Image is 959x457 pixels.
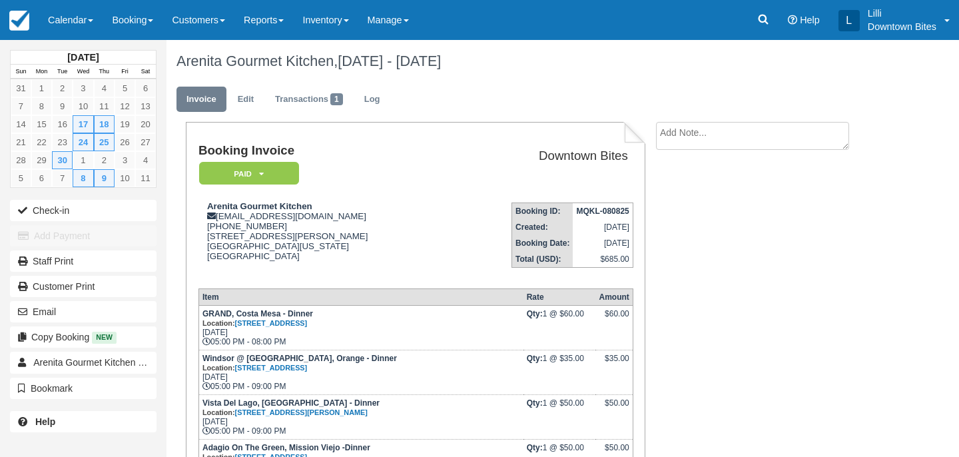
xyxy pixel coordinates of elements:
small: Location: [202,364,307,372]
th: Sun [11,65,31,79]
td: $685.00 [573,251,633,268]
div: $60.00 [599,309,629,329]
a: 13 [135,97,156,115]
h1: Booking Invoice [198,144,452,158]
button: Add Payment [10,225,157,246]
a: 15 [31,115,52,133]
i: Help [788,15,797,25]
th: Fri [115,65,135,79]
div: L [838,10,860,31]
button: Check-in [10,200,157,221]
a: 6 [31,169,52,187]
p: Lilli [868,7,936,20]
th: Item [198,288,523,305]
a: Staff Print [10,250,157,272]
th: Tue [52,65,73,79]
strong: Arenita Gourmet Kitchen [207,201,312,211]
td: [DATE] 05:00 PM - 09:00 PM [198,394,523,439]
strong: MQKL-080825 [576,207,629,216]
h1: Arenita Gourmet Kitchen, [176,53,876,69]
a: 23 [52,133,73,151]
th: Total (USD): [512,251,573,268]
span: 111 [138,357,159,369]
a: [STREET_ADDRESS] [235,319,308,327]
a: 11 [135,169,156,187]
a: 5 [11,169,31,187]
span: 1 [330,93,343,105]
a: [STREET_ADDRESS] [235,364,308,372]
a: Help [10,411,157,432]
span: Arenita Gourmet Kitchen [33,357,135,368]
a: Log [354,87,390,113]
a: 12 [115,97,135,115]
em: Paid [199,162,299,185]
button: Email [10,301,157,322]
strong: Qty [527,354,543,363]
a: 4 [135,151,156,169]
a: [STREET_ADDRESS][PERSON_NAME] [235,408,368,416]
a: 6 [135,79,156,97]
a: 26 [115,133,135,151]
a: Paid [198,161,294,186]
td: 1 @ $60.00 [523,305,596,350]
td: [DATE] [573,235,633,251]
th: Mon [31,65,52,79]
a: 24 [73,133,93,151]
div: [EMAIL_ADDRESS][DOMAIN_NAME] [PHONE_NUMBER] [STREET_ADDRESS][PERSON_NAME] [GEOGRAPHIC_DATA][US_ST... [198,201,452,278]
th: Rate [523,288,596,305]
strong: Vista Del Lago, [GEOGRAPHIC_DATA] - Dinner [202,398,380,417]
strong: [DATE] [67,52,99,63]
span: Help [800,15,820,25]
a: 3 [73,79,93,97]
th: Booking ID: [512,203,573,220]
p: Downtown Bites [868,20,936,33]
div: $50.00 [599,398,629,418]
a: 9 [94,169,115,187]
strong: GRAND, Costa Mesa - Dinner [202,309,313,328]
a: 18 [94,115,115,133]
th: Amount [595,288,633,305]
a: 3 [115,151,135,169]
button: Bookmark [10,378,157,399]
a: 7 [11,97,31,115]
a: 8 [31,97,52,115]
a: Transactions1 [265,87,353,113]
td: 1 @ $50.00 [523,394,596,439]
a: 25 [94,133,115,151]
td: 1 @ $35.00 [523,350,596,394]
a: 1 [73,151,93,169]
strong: Qty [527,443,543,452]
a: 29 [31,151,52,169]
a: 30 [52,151,73,169]
td: [DATE] 05:00 PM - 09:00 PM [198,350,523,394]
a: 20 [135,115,156,133]
div: $35.00 [599,354,629,374]
a: 27 [135,133,156,151]
a: 10 [115,169,135,187]
strong: Windsor @ [GEOGRAPHIC_DATA], Orange - Dinner [202,354,397,372]
a: 21 [11,133,31,151]
a: 28 [11,151,31,169]
a: 5 [115,79,135,97]
span: New [92,332,117,343]
h2: Downtown Bites [457,149,628,163]
button: Copy Booking New [10,326,157,348]
a: 7 [52,169,73,187]
td: [DATE] 05:00 PM - 08:00 PM [198,305,523,350]
small: Location: [202,408,368,416]
a: 16 [52,115,73,133]
a: 2 [52,79,73,97]
a: Edit [228,87,264,113]
img: checkfront-main-nav-mini-logo.png [9,11,29,31]
a: 4 [94,79,115,97]
a: 10 [73,97,93,115]
a: 1 [31,79,52,97]
a: 31 [11,79,31,97]
a: 11 [94,97,115,115]
a: 17 [73,115,93,133]
a: Customer Print [10,276,157,297]
strong: Qty [527,309,543,318]
th: Sat [135,65,156,79]
b: Help [35,416,55,427]
a: 22 [31,133,52,151]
